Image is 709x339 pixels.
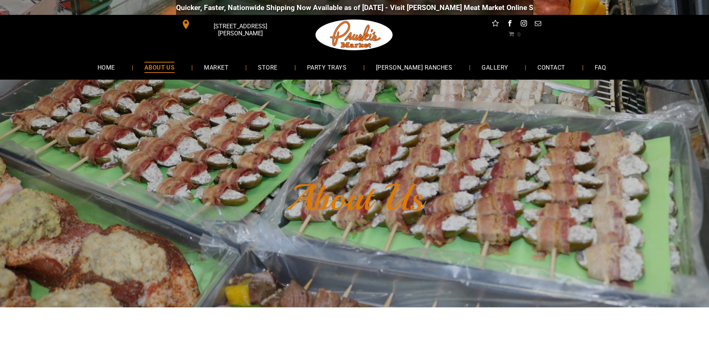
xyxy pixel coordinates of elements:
[314,15,395,55] img: Pruski-s+Market+HQ+Logo2-1920w.png
[491,19,500,30] a: Social network
[296,57,358,77] a: PARTY TRAYS
[526,57,576,77] a: CONTACT
[133,57,186,77] a: ABOUT US
[192,19,288,41] span: [STREET_ADDRESS][PERSON_NAME]
[176,19,290,30] a: [STREET_ADDRESS][PERSON_NAME]
[584,57,617,77] a: FAQ
[505,19,514,30] a: facebook
[533,19,543,30] a: email
[286,175,423,221] font: About Us
[365,57,463,77] a: [PERSON_NAME] RANCHES
[517,31,520,37] span: 0
[193,57,240,77] a: MARKET
[247,57,288,77] a: STORE
[86,57,126,77] a: HOME
[519,19,528,30] a: instagram
[470,57,519,77] a: GALLERY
